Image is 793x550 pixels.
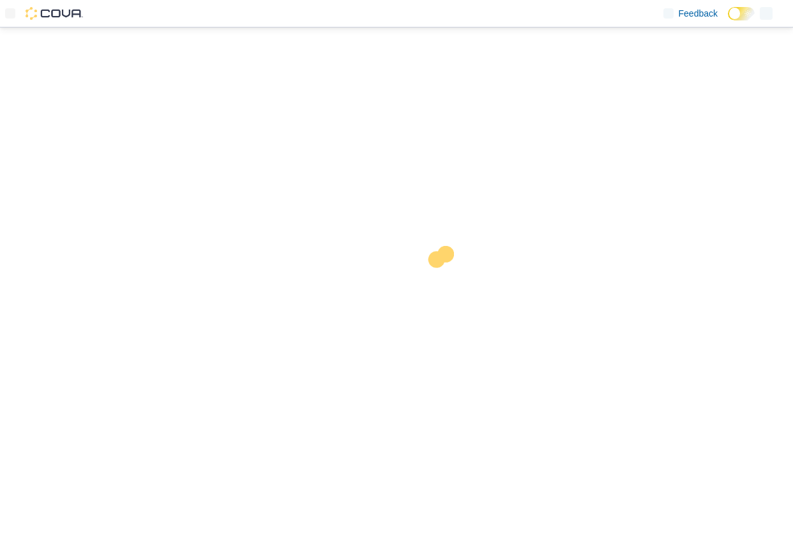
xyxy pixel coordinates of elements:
[728,7,755,20] input: Dark Mode
[396,236,492,332] img: cova-loader
[26,7,83,20] img: Cova
[728,20,729,21] span: Dark Mode
[679,7,718,20] span: Feedback
[658,1,723,26] a: Feedback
